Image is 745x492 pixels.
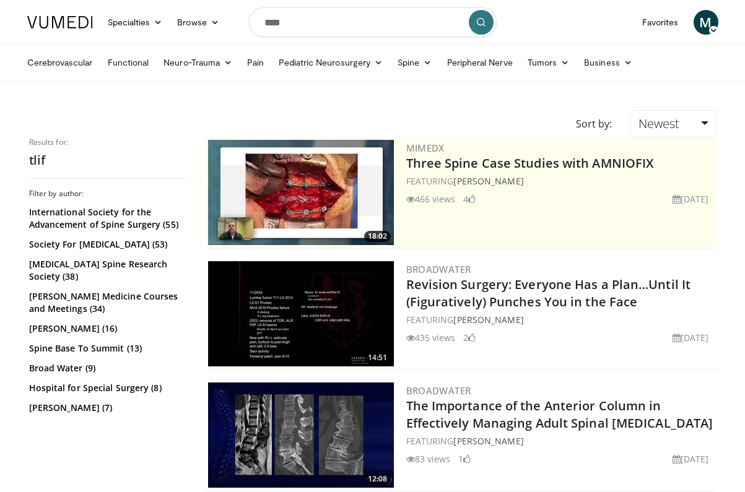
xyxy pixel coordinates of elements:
a: [PERSON_NAME] (16) [29,322,184,335]
a: Hospital for Special Surgery (8) [29,382,184,394]
a: M [694,10,718,35]
a: Business [577,50,640,75]
img: 34c974b5-e942-4b60-b0f4-1f83c610957b.300x170_q85_crop-smart_upscale.jpg [208,140,394,245]
a: MIMEDX [406,142,445,154]
p: Results for: [29,137,187,147]
img: VuMedi Logo [27,16,93,28]
a: 12:08 [208,382,394,488]
span: Newest [638,115,679,132]
a: Tumors [520,50,577,75]
a: 14:51 [208,261,394,366]
a: Spine [390,50,439,75]
a: Newest [630,110,716,137]
div: Sort by: [567,110,621,137]
a: [PERSON_NAME] [453,175,523,187]
li: 1 [458,452,471,465]
a: Broad Water (9) [29,362,184,374]
a: 18:02 [208,140,394,245]
a: Pediatric Neurosurgery [271,50,390,75]
h2: tlif [29,152,187,168]
li: 2 [463,331,476,344]
a: Society For [MEDICAL_DATA] (53) [29,238,184,251]
a: [PERSON_NAME] (7) [29,402,184,414]
a: Specialties [100,10,170,35]
a: [PERSON_NAME] Medicine Courses and Meetings (34) [29,290,184,315]
a: Peripheral Nerve [440,50,520,75]
a: Favorites [635,10,686,35]
a: Spine Base To Summit (13) [29,342,184,355]
span: 14:51 [364,352,391,363]
li: 435 views [406,331,456,344]
a: International Society for the Advancement of Spine Surgery (55) [29,206,184,231]
a: BroadWater [406,263,471,275]
a: [MEDICAL_DATA] Spine Research Society (38) [29,258,184,283]
a: The Importance of the Anterior Column in Effectively Managing Adult Spinal [MEDICAL_DATA] [406,397,713,431]
img: 3ea53969-b785-4e09-b601-2ff61b679e67.300x170_q85_crop-smart_upscale.jpg [208,382,394,488]
li: [DATE] [673,452,709,465]
li: 466 views [406,192,456,205]
a: Browse [170,10,227,35]
a: [PERSON_NAME] [453,435,523,447]
a: BroadWater [406,384,471,397]
a: Pain [240,50,271,75]
a: Three Spine Case Studies with AMNIOFIX [406,155,654,171]
span: 18:02 [364,231,391,242]
li: [DATE] [673,331,709,344]
a: Cerebrovascular [20,50,100,75]
li: [DATE] [673,192,709,205]
input: Search topics, interventions [249,7,497,37]
a: Neuro-Trauma [156,50,240,75]
div: FEATURING [406,175,714,188]
h3: Filter by author: [29,189,187,199]
img: 6ea6f281-83ac-4165-aca3-74fd575cd37e.300x170_q85_crop-smart_upscale.jpg [208,261,394,366]
span: 12:08 [364,473,391,485]
a: Revision Surgery: Everyone Has a Plan…Until It (Figuratively) Punches You in the Face [406,276,691,310]
a: [PERSON_NAME] [453,314,523,326]
div: FEATURING [406,434,714,447]
div: FEATURING [406,313,714,326]
a: Functional [100,50,157,75]
li: 83 views [406,452,451,465]
li: 4 [463,192,476,205]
